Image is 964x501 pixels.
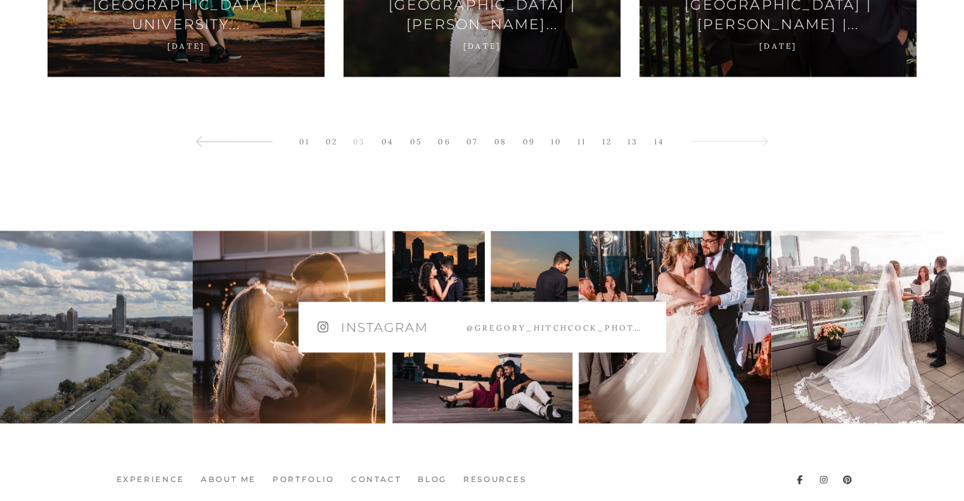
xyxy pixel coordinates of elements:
a: 02 [319,133,344,150]
a: 06 [432,133,457,150]
a: 01 [293,133,316,150]
a: Instagram @gregory_hitchcock_photography [299,302,666,353]
p: [DATE] [665,41,891,51]
a: About me [196,474,261,485]
p: [DATE] [73,41,299,51]
a: Resources [458,474,532,485]
img: 553364774_18529439176028324_5964406408670601240_n.jpg [193,231,385,424]
a: Blog [413,474,452,485]
a: Portfolio [267,474,340,485]
a: 08 [488,133,513,150]
a: 07 [460,133,485,150]
img: 553576000_18529034254028324_4044794459217992530_n.jpg [579,231,771,424]
a: Experience [112,474,190,485]
span: @gregory_hitchcock_photography [466,322,647,333]
img: 553337652_18529335844028324_7509434057978771024_n.webp [385,231,578,424]
a: 11 [571,133,593,150]
a: Contact [346,474,406,485]
a: 03 [347,133,372,150]
a: 14 [648,133,671,150]
p: [DATE] [369,41,595,51]
a: 09 [516,133,541,150]
a: 10 [544,133,568,150]
a: 04 [375,133,401,150]
a: 13 [621,133,645,150]
a: 05 [404,133,429,150]
img: 551312792_18528221401028324_2491577667154932414_n.jpg [771,231,964,424]
h3: Instagram [341,319,428,336]
a: 12 [596,133,619,150]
